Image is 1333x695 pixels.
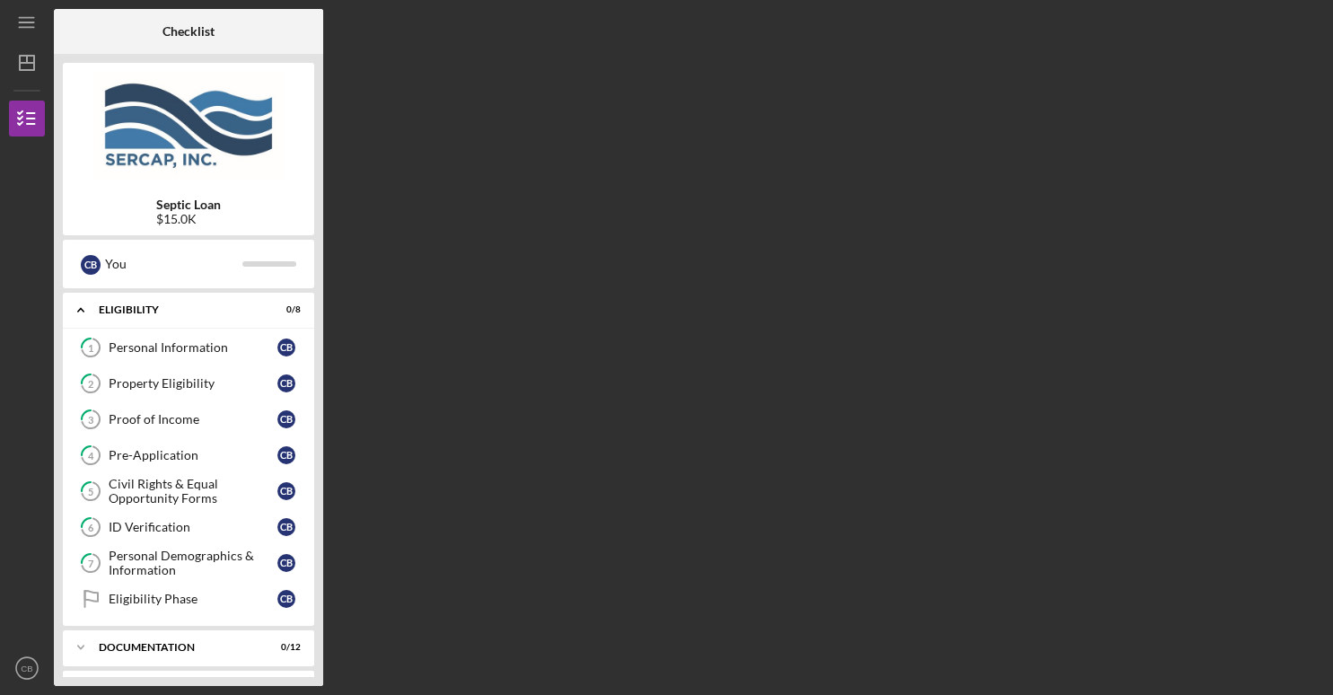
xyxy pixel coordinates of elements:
b: Checklist [162,24,215,39]
div: Personal Demographics & Information [109,549,277,577]
div: Documentation [99,642,256,653]
tspan: 1 [88,342,93,354]
div: C B [277,446,295,464]
tspan: 3 [88,414,93,426]
div: ID Verification [109,520,277,534]
b: Septic Loan [156,198,221,212]
div: C B [277,374,295,392]
tspan: 2 [88,378,93,390]
div: Eligibility [99,304,256,315]
div: C B [277,518,295,536]
div: You [105,249,242,279]
a: 6ID VerificationCB [72,509,305,545]
a: Eligibility PhaseCB [72,581,305,617]
text: CB [21,664,32,673]
a: 7Personal Demographics & InformationCB [72,545,305,581]
a: 5Civil Rights & Equal Opportunity FormsCB [72,473,305,509]
img: Product logo [63,72,314,180]
div: Proof of Income [109,412,277,427]
div: C B [277,554,295,572]
div: C B [277,410,295,428]
div: C B [277,339,295,356]
div: 0 / 12 [268,642,301,653]
div: $15.0K [156,212,221,226]
tspan: 5 [88,486,93,497]
a: 2Property EligibilityCB [72,365,305,401]
div: C B [277,482,295,500]
div: Property Eligibility [109,376,277,391]
a: 4Pre-ApplicationCB [72,437,305,473]
tspan: 4 [88,450,94,462]
div: C B [81,255,101,275]
div: Eligibility Phase [109,592,277,606]
a: 1Personal InformationCB [72,330,305,365]
div: 0 / 8 [268,304,301,315]
div: Civil Rights & Equal Opportunity Forms [109,477,277,506]
div: Personal Information [109,340,277,355]
button: CB [9,650,45,686]
tspan: 7 [88,558,94,569]
a: 3Proof of IncomeCB [72,401,305,437]
tspan: 6 [88,522,94,533]
div: C B [277,590,295,608]
div: Pre-Application [109,448,277,462]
